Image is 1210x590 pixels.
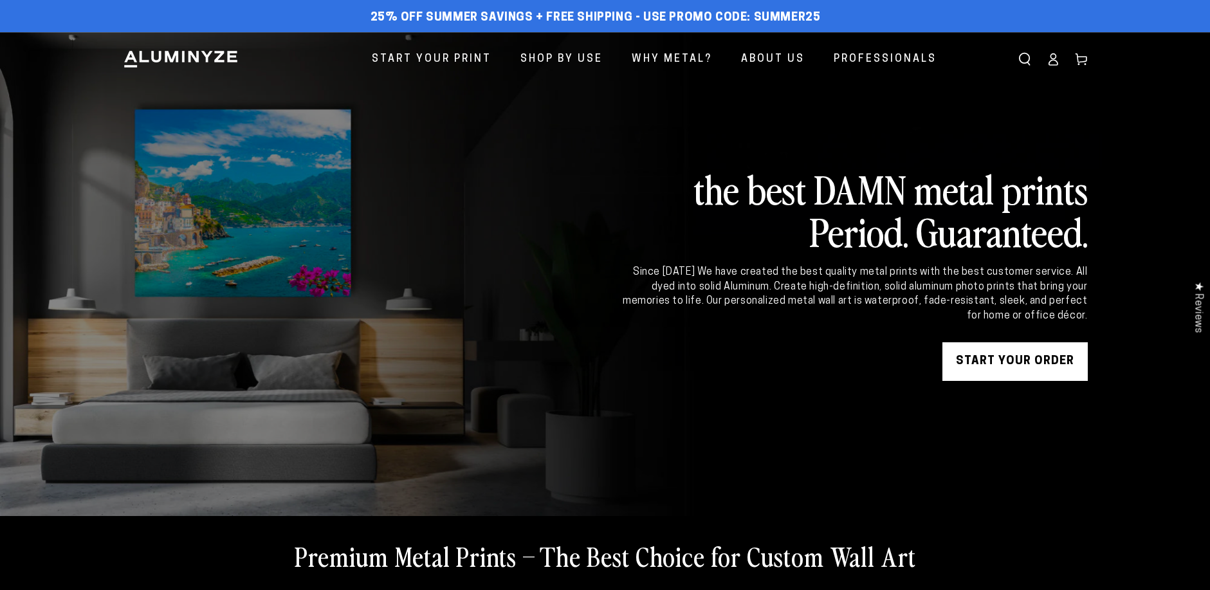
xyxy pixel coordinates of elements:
span: About Us [741,50,805,69]
span: Start Your Print [372,50,491,69]
span: Why Metal? [632,50,712,69]
a: Shop By Use [511,42,612,77]
h2: Premium Metal Prints – The Best Choice for Custom Wall Art [295,539,916,573]
div: Click to open Judge.me floating reviews tab [1186,272,1210,343]
summary: Search our site [1011,45,1039,73]
h2: the best DAMN metal prints Period. Guaranteed. [621,167,1088,252]
span: Professionals [834,50,937,69]
a: Professionals [824,42,946,77]
div: Since [DATE] We have created the best quality metal prints with the best customer service. All dy... [621,265,1088,323]
a: About Us [731,42,814,77]
a: Why Metal? [622,42,722,77]
span: 25% off Summer Savings + Free Shipping - Use Promo Code: SUMMER25 [371,11,821,25]
img: Aluminyze [123,50,239,69]
span: Shop By Use [520,50,603,69]
a: START YOUR Order [942,342,1088,381]
a: Start Your Print [362,42,501,77]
